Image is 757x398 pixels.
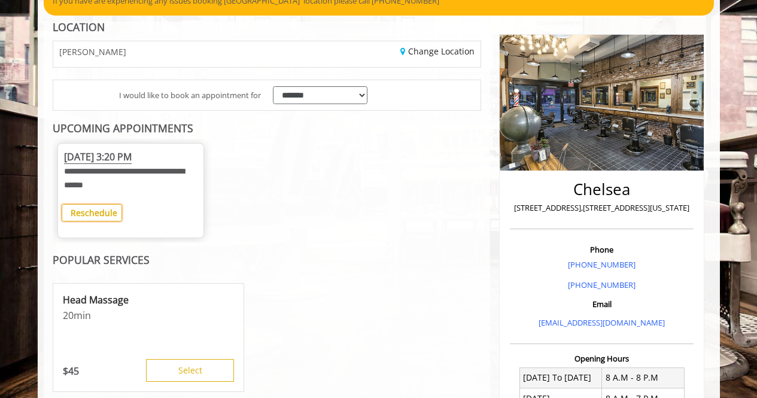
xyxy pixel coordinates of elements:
p: 20min [63,309,234,322]
td: 8 A.M - 8 P.M [602,367,685,388]
h3: Phone [513,245,691,254]
b: UPCOMING APPOINTMENTS [53,121,193,135]
a: [EMAIL_ADDRESS][DOMAIN_NAME] [539,317,665,328]
span: $ [63,364,68,378]
span: [PERSON_NAME] [59,47,126,56]
b: LOCATION [53,20,105,34]
h3: Email [513,300,691,308]
td: [DATE] To [DATE] [519,367,602,388]
h2: Chelsea [513,181,691,198]
a: Change Location [400,45,475,57]
button: Reschedule [62,204,122,221]
b: Reschedule [71,207,117,218]
b: POPULAR SERVICES [53,253,150,267]
p: [STREET_ADDRESS],[STREET_ADDRESS][US_STATE] [513,202,691,214]
button: Select [146,359,234,382]
span: [DATE] 3:20 PM [64,150,132,164]
a: [PHONE_NUMBER] [568,279,636,290]
a: [PHONE_NUMBER] [568,259,636,270]
p: Head Massage [63,293,234,306]
p: 45 [63,364,79,378]
h3: Opening Hours [510,354,694,363]
span: I would like to book an appointment for [119,89,261,102]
